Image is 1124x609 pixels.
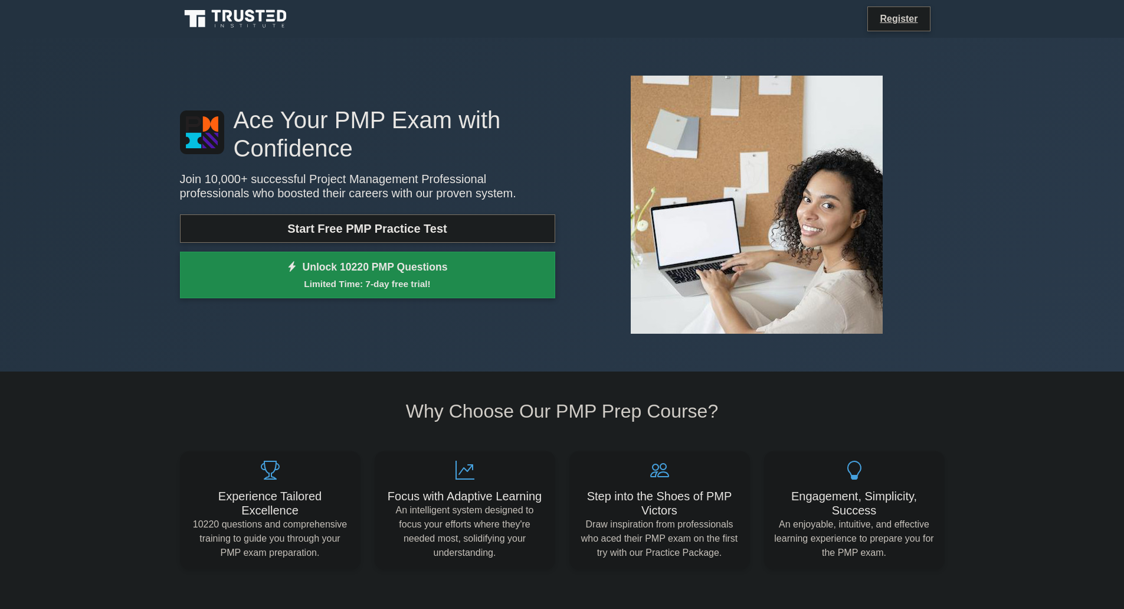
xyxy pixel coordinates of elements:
[180,106,555,162] h1: Ace Your PMP Exam with Confidence
[195,277,540,291] small: Limited Time: 7-day free trial!
[180,214,555,243] a: Start Free PMP Practice Test
[579,517,740,560] p: Draw inspiration from professionals who aced their PMP exam on the first try with our Practice Pa...
[774,489,935,517] h5: Engagement, Simplicity, Success
[189,517,351,560] p: 10220 questions and comprehensive training to guide you through your PMP exam preparation.
[873,11,925,26] a: Register
[384,503,546,560] p: An intelligent system designed to focus your efforts where they're needed most, solidifying your ...
[180,172,555,200] p: Join 10,000+ successful Project Management Professional professionals who boosted their careers w...
[189,489,351,517] h5: Experience Tailored Excellence
[180,252,555,299] a: Unlock 10220 PMP QuestionsLimited Time: 7-day free trial!
[579,489,740,517] h5: Step into the Shoes of PMP Victors
[180,400,945,422] h2: Why Choose Our PMP Prep Course?
[774,517,935,560] p: An enjoyable, intuitive, and effective learning experience to prepare you for the PMP exam.
[384,489,546,503] h5: Focus with Adaptive Learning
